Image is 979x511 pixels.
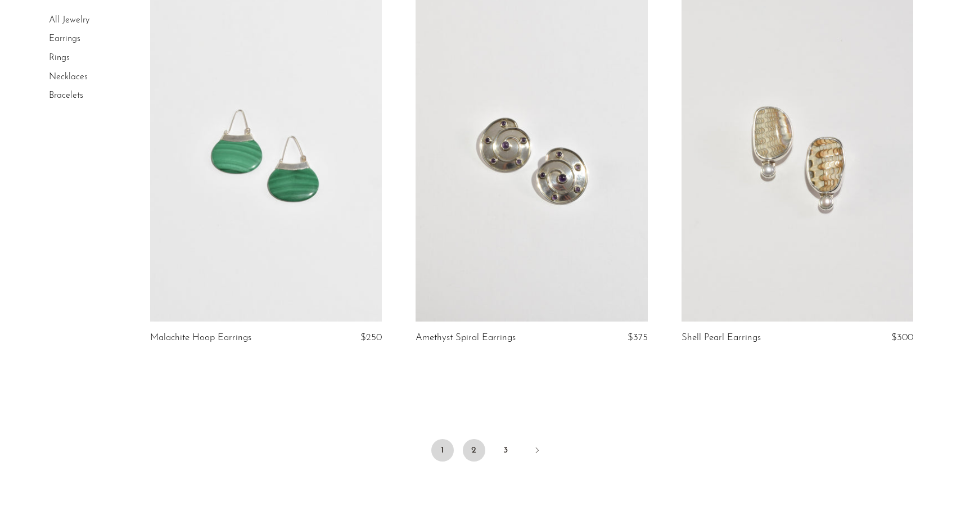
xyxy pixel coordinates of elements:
[49,35,80,44] a: Earrings
[682,333,761,343] a: Shell Pearl Earrings
[416,333,516,343] a: Amethyst Spiral Earrings
[463,439,485,462] a: 2
[49,73,88,82] a: Necklaces
[360,333,382,342] span: $250
[49,16,89,25] a: All Jewelry
[494,439,517,462] a: 3
[150,333,251,343] a: Malachite Hoop Earrings
[891,333,913,342] span: $300
[628,333,648,342] span: $375
[526,439,548,464] a: Next
[431,439,454,462] span: 1
[49,53,70,62] a: Rings
[49,91,83,100] a: Bracelets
